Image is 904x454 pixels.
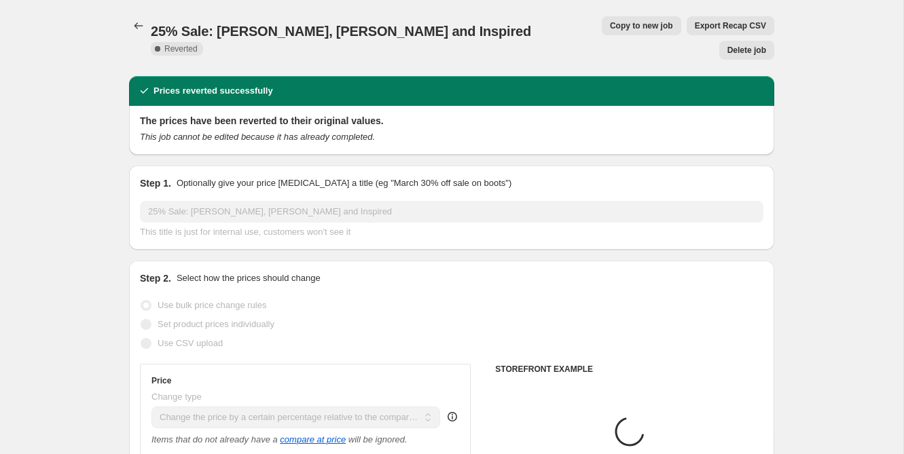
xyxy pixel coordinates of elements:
[151,24,531,39] span: 25% Sale: [PERSON_NAME], [PERSON_NAME] and Inspired
[158,300,266,310] span: Use bulk price change rules
[610,20,673,31] span: Copy to new job
[140,201,763,223] input: 30% off holiday sale
[727,45,766,56] span: Delete job
[495,364,763,375] h6: STOREFRONT EXAMPLE
[129,16,148,35] button: Price change jobs
[348,434,408,444] i: will be ignored.
[602,16,681,35] button: Copy to new job
[158,338,223,348] span: Use CSV upload
[164,43,198,54] span: Reverted
[140,227,350,237] span: This title is just for internal use, customers won't see it
[719,41,774,60] button: Delete job
[158,319,274,329] span: Set product prices individually
[153,84,273,98] h2: Prices reverted successfully
[695,20,766,31] span: Export Recap CSV
[140,176,171,190] h2: Step 1.
[177,271,321,285] p: Select how the prices should change
[140,114,763,128] h2: The prices have been reverted to their original values.
[140,132,375,142] i: This job cannot be edited because it has already completed.
[280,434,346,444] button: compare at price
[151,392,202,402] span: Change type
[151,434,278,444] i: Items that do not already have a
[446,410,459,423] div: help
[177,176,511,190] p: Optionally give your price [MEDICAL_DATA] a title (eg "March 30% off sale on boots")
[151,375,171,386] h3: Price
[140,271,171,285] h2: Step 2.
[687,16,774,35] button: Export Recap CSV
